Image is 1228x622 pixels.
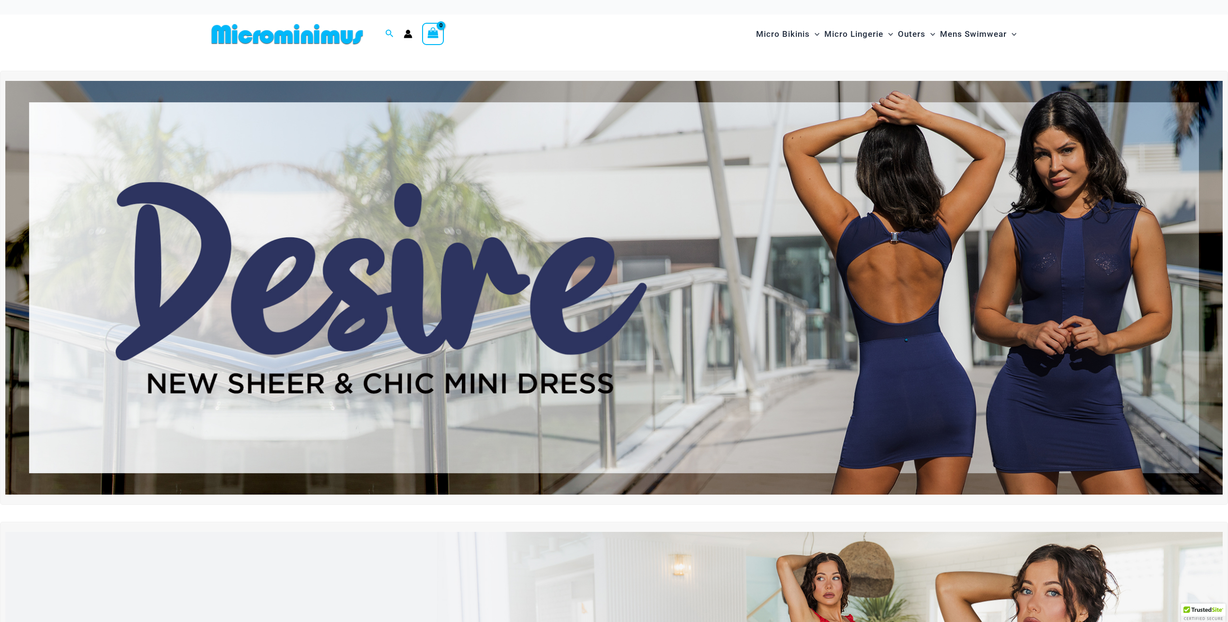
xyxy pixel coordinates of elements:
[925,22,935,47] span: Menu Toggle
[422,23,444,45] a: View Shopping Cart, empty
[385,28,394,40] a: Search icon link
[5,81,1223,495] img: Desire me Navy Dress
[898,22,925,47] span: Outers
[940,22,1007,47] span: Mens Swimwear
[752,18,1021,50] nav: Site Navigation
[208,23,367,45] img: MM SHOP LOGO FLAT
[883,22,893,47] span: Menu Toggle
[824,22,883,47] span: Micro Lingerie
[1007,22,1016,47] span: Menu Toggle
[756,22,810,47] span: Micro Bikinis
[810,22,819,47] span: Menu Toggle
[938,19,1019,49] a: Mens SwimwearMenu ToggleMenu Toggle
[822,19,895,49] a: Micro LingerieMenu ToggleMenu Toggle
[754,19,822,49] a: Micro BikinisMenu ToggleMenu Toggle
[404,30,412,38] a: Account icon link
[895,19,938,49] a: OutersMenu ToggleMenu Toggle
[1181,604,1226,622] div: TrustedSite Certified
